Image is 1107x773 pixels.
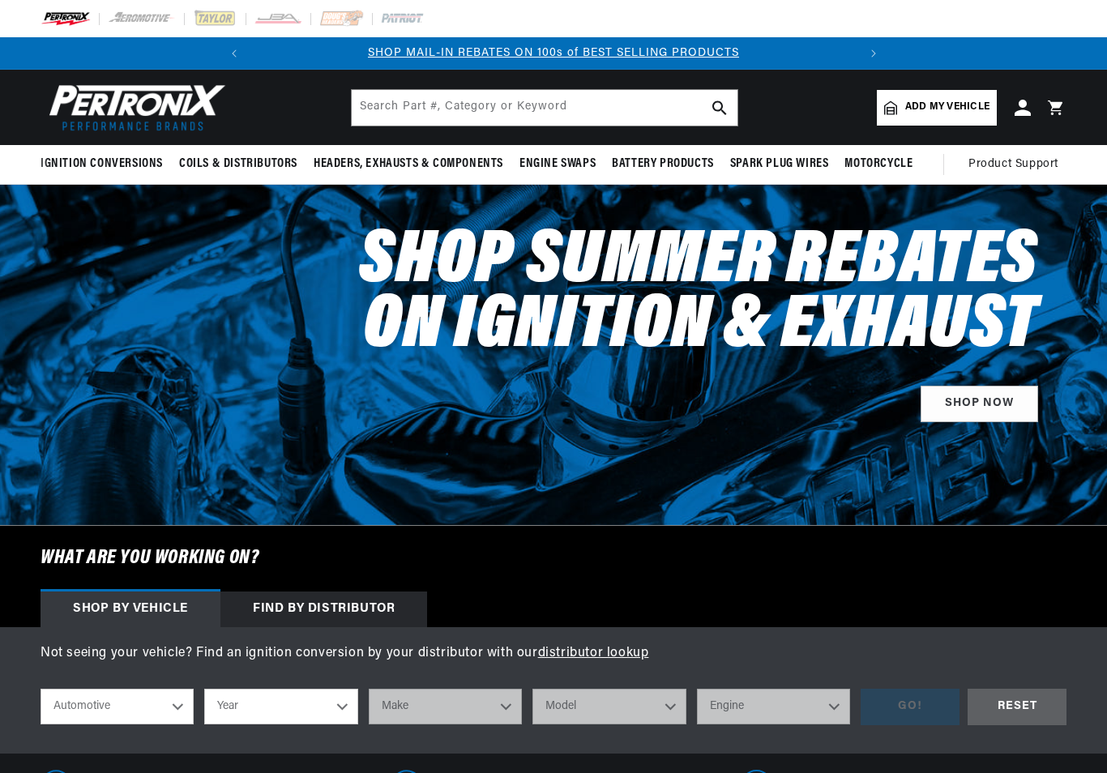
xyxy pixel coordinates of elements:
[905,100,989,115] span: Add my vehicle
[369,689,522,724] select: Make
[538,647,649,660] a: distributor lookup
[352,90,737,126] input: Search Part #, Category or Keyword
[204,689,357,724] select: Year
[844,156,913,173] span: Motorcycle
[968,689,1066,725] div: RESET
[179,156,297,173] span: Coils & Distributors
[722,145,837,183] summary: Spark Plug Wires
[921,386,1038,422] a: SHOP NOW
[41,689,194,724] select: Ride Type
[730,156,829,173] span: Spark Plug Wires
[612,156,714,173] span: Battery Products
[359,230,1038,360] h2: Shop Summer Rebates on Ignition & Exhaust
[368,47,739,59] a: SHOP MAIL-IN REBATES ON 100s of BEST SELLING PRODUCTS
[218,37,250,70] button: Translation missing: en.sections.announcements.previous_announcement
[250,45,857,62] div: Announcement
[519,156,596,173] span: Engine Swaps
[968,145,1066,184] summary: Product Support
[697,689,850,724] select: Engine
[41,79,227,135] img: Pertronix
[220,591,427,627] div: Find by Distributor
[877,90,997,126] a: Add my vehicle
[702,90,737,126] button: search button
[857,37,890,70] button: Translation missing: en.sections.announcements.next_announcement
[532,689,686,724] select: Model
[41,156,163,173] span: Ignition Conversions
[604,145,722,183] summary: Battery Products
[41,591,220,627] div: Shop by vehicle
[968,156,1058,173] span: Product Support
[836,145,921,183] summary: Motorcycle
[41,643,1066,664] p: Not seeing your vehicle? Find an ignition conversion by your distributor with our
[511,145,604,183] summary: Engine Swaps
[171,145,306,183] summary: Coils & Distributors
[314,156,503,173] span: Headers, Exhausts & Components
[41,145,171,183] summary: Ignition Conversions
[250,45,857,62] div: 1 of 2
[306,145,511,183] summary: Headers, Exhausts & Components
